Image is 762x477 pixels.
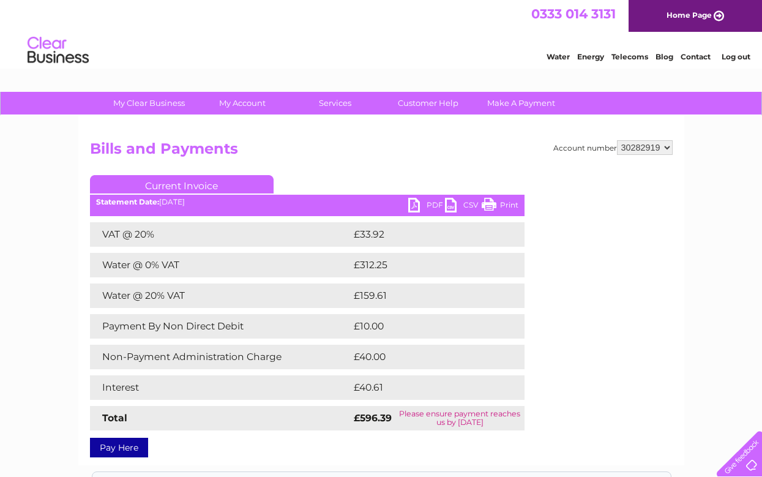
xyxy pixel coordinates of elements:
[408,198,445,216] a: PDF
[553,140,673,155] div: Account number
[351,314,499,339] td: £10.00
[681,52,711,61] a: Contact
[531,6,616,21] a: 0333 014 3131
[90,198,525,206] div: [DATE]
[90,222,351,247] td: VAT @ 20%
[90,140,673,163] h2: Bills and Payments
[722,52,750,61] a: Log out
[90,314,351,339] td: Payment By Non Direct Debit
[471,92,572,115] a: Make A Payment
[99,92,200,115] a: My Clear Business
[482,198,518,216] a: Print
[92,7,671,59] div: Clear Business is a trading name of Verastar Limited (registered in [GEOGRAPHIC_DATA] No. 3667643...
[395,406,525,430] td: Please ensure payment reaches us by [DATE]
[90,375,351,400] td: Interest
[90,284,351,308] td: Water @ 20% VAT
[90,175,274,193] a: Current Invoice
[192,92,293,115] a: My Account
[547,52,570,61] a: Water
[351,375,499,400] td: £40.61
[27,32,89,69] img: logo.png
[351,253,501,277] td: £312.25
[90,253,351,277] td: Water @ 0% VAT
[445,198,482,216] a: CSV
[577,52,604,61] a: Energy
[285,92,386,115] a: Services
[90,438,148,457] a: Pay Here
[378,92,479,115] a: Customer Help
[354,412,392,424] strong: £596.39
[102,412,127,424] strong: Total
[656,52,673,61] a: Blog
[611,52,648,61] a: Telecoms
[90,345,351,369] td: Non-Payment Administration Charge
[351,222,499,247] td: £33.92
[351,345,501,369] td: £40.00
[351,284,501,308] td: £159.61
[96,197,159,206] b: Statement Date:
